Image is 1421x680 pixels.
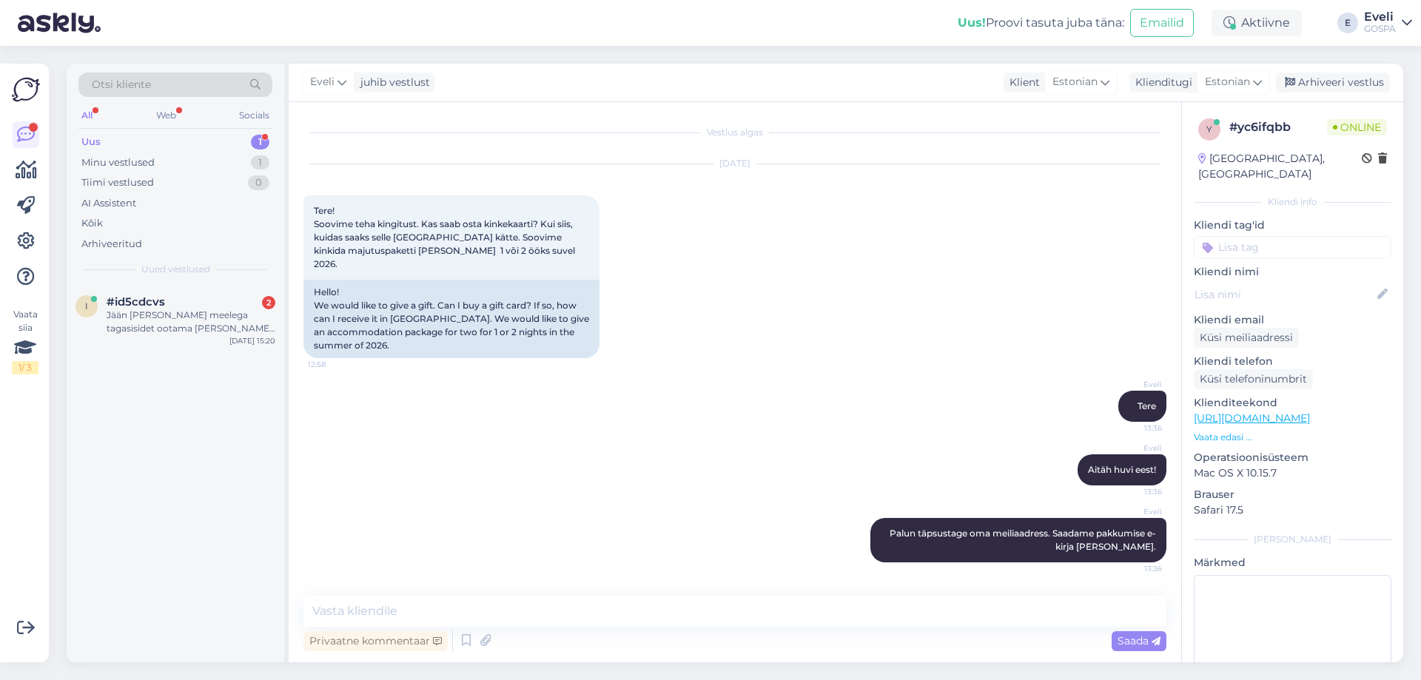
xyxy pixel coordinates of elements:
div: Uus [81,135,101,149]
div: Hello! We would like to give a gift. Can I buy a gift card? If so, how can I receive it in [GEOGR... [303,280,599,358]
span: Estonian [1205,74,1250,90]
div: Web [153,106,179,125]
span: Tere [1138,400,1156,411]
span: 12:58 [308,359,363,370]
span: 13:36 [1106,486,1162,497]
div: 2 [262,296,275,309]
span: i [85,300,88,312]
div: [PERSON_NAME] [1194,533,1391,546]
span: y [1206,124,1212,135]
p: Vaata edasi ... [1194,431,1391,444]
span: Eveli [1106,379,1162,390]
span: Eveli [310,74,335,90]
p: Kliendi nimi [1194,264,1391,280]
div: E [1337,13,1358,33]
span: Tere! Soovime teha kingitust. Kas saab osta kinkekaarti? Kui siis, kuidas saaks selle [GEOGRAPHIC... [314,205,577,269]
span: Online [1327,119,1387,135]
p: Märkmed [1194,555,1391,570]
div: Küsi telefoninumbrit [1194,369,1313,389]
p: Klienditeekond [1194,395,1391,411]
div: Proovi tasuta juba täna: [958,14,1124,32]
div: Arhiveeri vestlus [1276,73,1390,92]
p: Kliendi telefon [1194,354,1391,369]
div: 1 [251,155,269,170]
div: 1 [251,135,269,149]
span: Otsi kliente [92,77,151,92]
div: [DATE] 15:20 [229,335,275,346]
span: Eveli [1106,506,1162,517]
div: Jään [PERSON_NAME] meelega tagasisidet ootama [PERSON_NAME], [PERSON_NAME][EMAIL_ADDRESS][DOMAIN_... [107,309,275,335]
a: EveliGOSPA [1364,11,1412,35]
input: Lisa nimi [1195,286,1374,303]
p: Safari 17.5 [1194,502,1391,518]
div: All [78,106,95,125]
div: [DATE] [303,157,1166,170]
p: Kliendi tag'id [1194,218,1391,233]
span: 13:36 [1106,423,1162,434]
div: Eveli [1364,11,1396,23]
div: Socials [236,106,272,125]
div: Aktiivne [1212,10,1302,36]
p: Mac OS X 10.15.7 [1194,465,1391,481]
div: Arhiveeritud [81,237,142,252]
b: Uus! [958,16,986,30]
div: GOSPA [1364,23,1396,35]
p: Operatsioonisüsteem [1194,450,1391,465]
span: 13:36 [1106,563,1162,574]
div: Kliendi info [1194,195,1391,209]
div: [GEOGRAPHIC_DATA], [GEOGRAPHIC_DATA] [1198,151,1362,182]
div: Privaatne kommentaar [303,631,448,651]
div: Minu vestlused [81,155,155,170]
span: Palun täpsustage oma meiliaadress. Saadame pakkumise e-kirja [PERSON_NAME]. [890,528,1156,552]
p: Kliendi email [1194,312,1391,328]
div: # yc6ifqbb [1229,118,1327,136]
span: Aitäh huvi eest! [1088,464,1156,475]
div: 0 [248,175,269,190]
span: Saada [1118,634,1160,647]
span: Estonian [1052,74,1098,90]
div: Küsi meiliaadressi [1194,328,1299,348]
div: Klienditugi [1129,75,1192,90]
span: Uued vestlused [141,263,210,276]
div: Vaata siia [12,308,38,374]
div: 1 / 3 [12,361,38,374]
span: #id5cdcvs [107,295,165,309]
div: Vestlus algas [303,126,1166,139]
a: [URL][DOMAIN_NAME] [1194,411,1310,425]
p: Brauser [1194,487,1391,502]
button: Emailid [1130,9,1194,37]
div: Kõik [81,216,103,231]
input: Lisa tag [1194,236,1391,258]
div: Klient [1004,75,1040,90]
div: juhib vestlust [355,75,430,90]
img: Askly Logo [12,75,40,104]
div: AI Assistent [81,196,136,211]
div: Tiimi vestlused [81,175,154,190]
span: Eveli [1106,442,1162,454]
